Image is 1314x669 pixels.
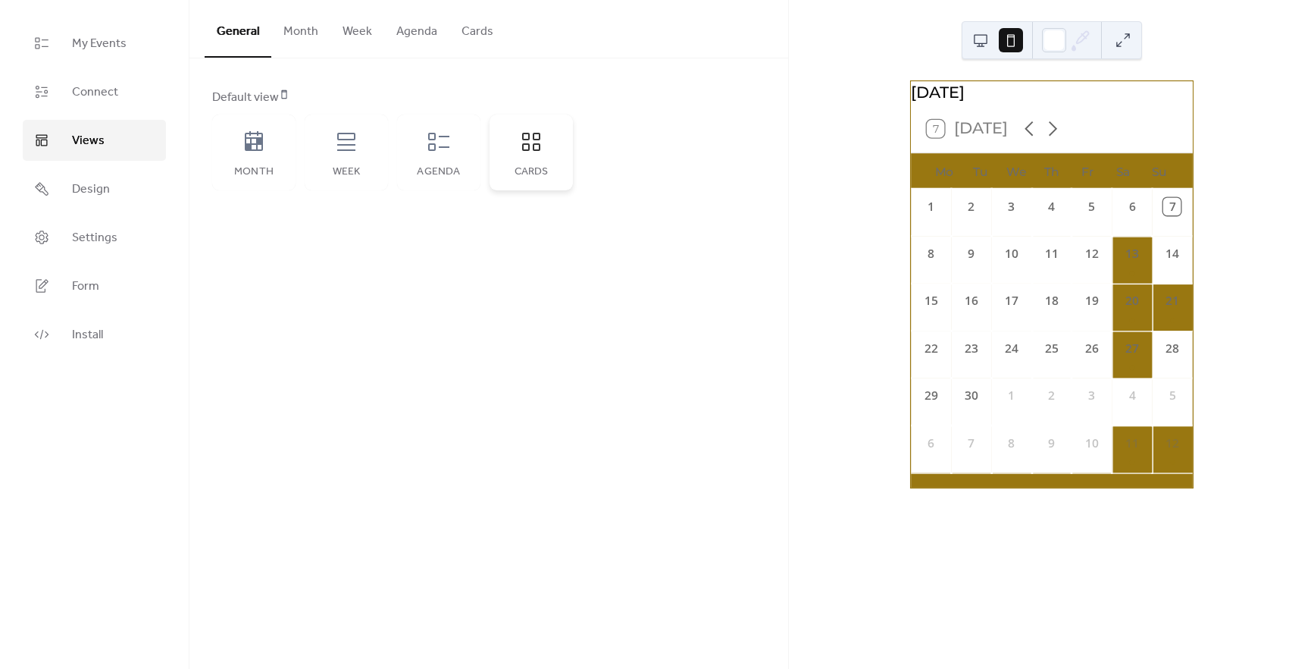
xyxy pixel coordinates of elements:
[72,326,103,344] span: Install
[927,153,962,189] div: Mo
[320,166,373,178] div: Week
[1163,340,1181,357] div: 28
[1163,435,1181,452] div: 12
[72,132,105,150] span: Views
[72,278,99,296] span: Form
[1083,293,1100,310] div: 19
[1083,198,1100,215] div: 5
[922,245,940,262] div: 8
[962,293,980,310] div: 16
[1123,387,1140,404] div: 4
[1034,153,1069,189] div: Th
[1003,340,1020,357] div: 24
[1003,198,1020,215] div: 3
[1043,198,1060,215] div: 4
[72,83,118,102] span: Connect
[212,89,762,107] div: Default view
[23,23,166,64] a: My Events
[1083,435,1100,452] div: 10
[1043,293,1060,310] div: 18
[962,340,980,357] div: 23
[227,166,280,178] div: Month
[1043,435,1060,452] div: 9
[505,166,558,178] div: Cards
[1043,340,1060,357] div: 25
[23,314,166,355] a: Install
[1123,293,1140,310] div: 20
[1123,245,1140,262] div: 13
[23,217,166,258] a: Settings
[412,166,465,178] div: Agenda
[1043,387,1060,404] div: 2
[23,265,166,306] a: Form
[922,435,940,452] div: 6
[922,387,940,404] div: 29
[1105,153,1140,189] div: Sa
[962,245,980,262] div: 9
[922,293,940,310] div: 15
[1163,198,1181,215] div: 7
[72,181,110,199] span: Design
[23,71,166,112] a: Connect
[962,153,998,189] div: Tu
[1163,245,1181,262] div: 14
[23,168,166,209] a: Design
[1003,387,1020,404] div: 1
[1083,387,1100,404] div: 3
[962,198,980,215] div: 2
[1003,293,1020,310] div: 17
[1083,340,1100,357] div: 26
[1003,245,1020,262] div: 10
[962,435,980,452] div: 7
[1141,153,1177,189] div: Su
[1069,153,1105,189] div: Fr
[72,229,117,247] span: Settings
[1163,293,1181,310] div: 21
[1123,435,1140,452] div: 11
[23,120,166,161] a: Views
[1043,245,1060,262] div: 11
[998,153,1034,189] div: We
[962,387,980,404] div: 30
[72,35,127,53] span: My Events
[1163,387,1181,404] div: 5
[922,340,940,357] div: 22
[1123,198,1140,215] div: 6
[1003,435,1020,452] div: 8
[1123,340,1140,357] div: 27
[922,198,940,215] div: 1
[1083,245,1100,262] div: 12
[911,81,1193,105] div: [DATE]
